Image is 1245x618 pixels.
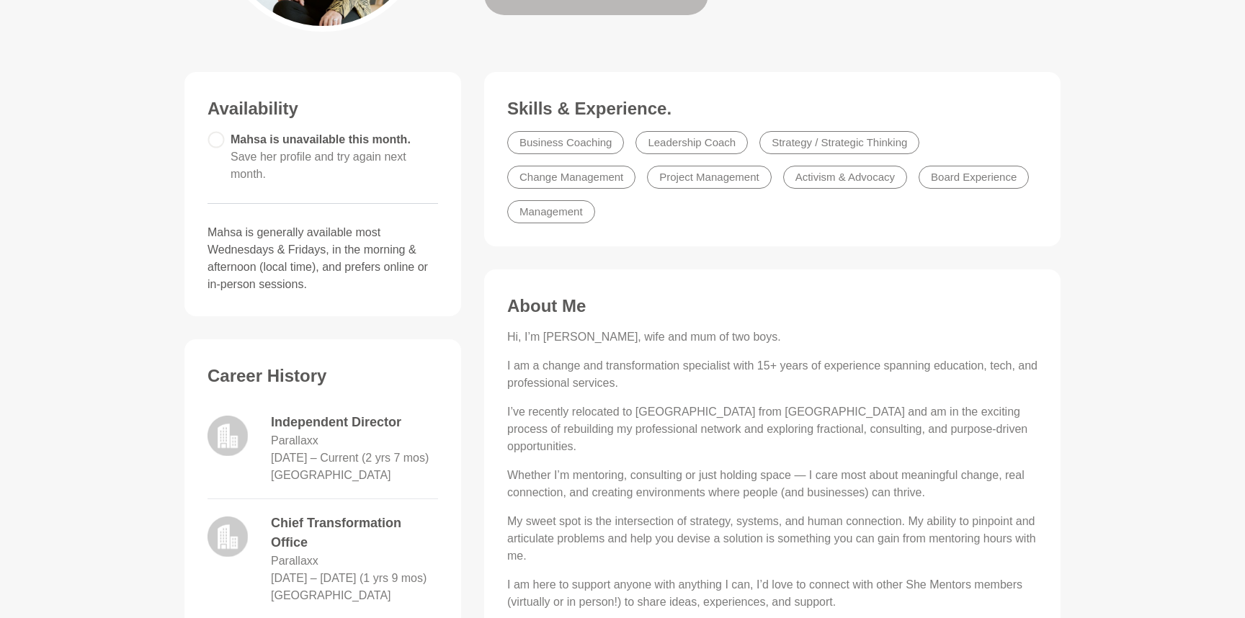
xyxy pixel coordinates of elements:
[507,98,1037,120] h3: Skills & Experience.
[271,587,391,604] dd: [GEOGRAPHIC_DATA]
[507,295,1037,317] h3: About Me
[207,224,438,293] p: Mahsa is generally available most Wednesdays & Fridays, in the morning & afternoon (local time), ...
[507,467,1037,501] p: Whether I’m mentoring, consulting or just holding space — I care most about meaningful change, re...
[507,328,1037,346] p: Hi, I’m [PERSON_NAME], wife and mum of two boys.
[271,413,438,432] dd: Independent Director
[271,452,429,464] time: [DATE] – Current (2 yrs 7 mos)
[231,133,411,180] span: Mahsa is unavailable this month.
[507,576,1037,611] p: I am here to support anyone with anything I can, I’d love to connect with other She Mentors membe...
[271,432,318,449] dd: Parallaxx
[271,572,427,584] time: [DATE] – [DATE] (1 yrs 9 mos)
[271,514,438,552] dd: Chief Transformation Office
[507,357,1037,392] p: I am a change and transformation specialist with 15+ years of experience spanning education, tech...
[207,516,248,557] img: logo
[271,449,429,467] dd: January 2023 – Current (2 yrs 7 mos)
[207,416,248,456] img: logo
[207,98,438,120] h3: Availability
[271,552,318,570] dd: Parallaxx
[231,151,406,180] span: Save her profile and try again next month.
[507,403,1037,455] p: I’ve recently relocated to [GEOGRAPHIC_DATA] from [GEOGRAPHIC_DATA] and am in the exciting proces...
[207,365,438,387] h3: Career History
[271,570,427,587] dd: March 2023 – December 2024 (1 yrs 9 mos)
[507,513,1037,565] p: My sweet spot is the intersection of strategy, systems, and human connection. My ability to pinpo...
[271,467,391,484] dd: [GEOGRAPHIC_DATA]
